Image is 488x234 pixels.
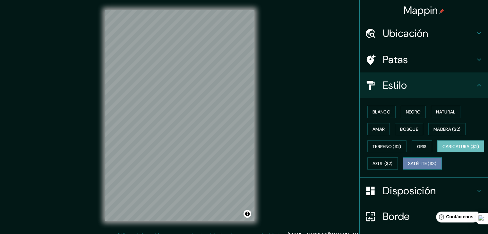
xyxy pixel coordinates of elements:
[437,140,484,153] button: Caricatura ($2)
[401,106,426,118] button: Negro
[383,27,428,40] font: Ubicación
[360,21,488,46] div: Ubicación
[383,79,407,92] font: Estilo
[367,106,396,118] button: Blanco
[360,204,488,229] div: Borde
[105,10,254,221] canvas: Mapa
[442,144,479,149] font: Caricatura ($2)
[417,144,427,149] font: Gris
[428,123,466,135] button: Madera ($2)
[372,144,401,149] font: Terreno ($2)
[372,109,390,115] font: Blanco
[406,109,421,115] font: Negro
[431,209,481,227] iframe: Lanzador de widgets de ayuda
[404,4,438,17] font: Mappin
[360,178,488,204] div: Disposición
[367,123,390,135] button: Amar
[436,109,455,115] font: Natural
[383,53,408,66] font: Patas
[408,161,437,167] font: Satélite ($3)
[412,140,432,153] button: Gris
[244,210,251,218] button: Activar o desactivar atribución
[360,47,488,72] div: Patas
[433,126,460,132] font: Madera ($2)
[395,123,423,135] button: Bosque
[367,157,398,170] button: Azul ($2)
[439,9,444,14] img: pin-icon.png
[360,72,488,98] div: Estilo
[403,157,442,170] button: Satélite ($3)
[372,126,385,132] font: Amar
[431,106,460,118] button: Natural
[367,140,407,153] button: Terreno ($2)
[372,161,393,167] font: Azul ($2)
[383,210,410,223] font: Borde
[383,184,436,197] font: Disposición
[400,126,418,132] font: Bosque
